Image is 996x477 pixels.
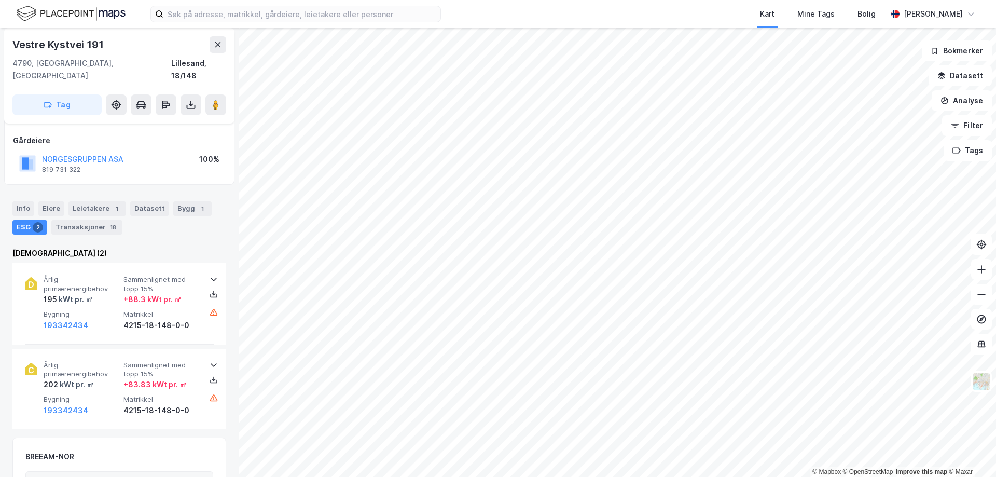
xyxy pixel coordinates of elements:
div: Gårdeiere [13,134,226,147]
div: 4215-18-148-0-0 [123,404,199,417]
span: Bygning [44,310,119,319]
iframe: Chat Widget [944,427,996,477]
div: Info [12,201,34,216]
a: Mapbox [812,468,841,475]
div: ESG [12,220,47,235]
div: Datasett [130,201,169,216]
div: Bygg [173,201,212,216]
span: Matrikkel [123,395,199,404]
a: OpenStreetMap [843,468,893,475]
div: Lillesand, 18/148 [171,57,226,82]
span: Sammenlignet med topp 15% [123,361,199,379]
div: Kart [760,8,774,20]
div: Mine Tags [797,8,835,20]
div: 4215-18-148-0-0 [123,319,199,332]
a: Improve this map [896,468,947,475]
button: Filter [942,115,992,136]
button: Tags [944,140,992,161]
input: Søk på adresse, matrikkel, gårdeiere, leietakere eller personer [163,6,440,22]
span: Årlig primærenergibehov [44,361,119,379]
div: 4790, [GEOGRAPHIC_DATA], [GEOGRAPHIC_DATA] [12,57,171,82]
div: Leietakere [68,201,126,216]
div: 2 [33,222,43,233]
div: Vestre Kystvei 191 [12,36,105,53]
img: Z [972,372,991,391]
div: Kontrollprogram for chat [944,427,996,477]
button: 193342434 [44,404,88,417]
div: + 88.3 kWt pr. ㎡ [123,293,182,306]
div: Eiere [38,201,64,216]
span: Sammenlignet med topp 15% [123,275,199,293]
div: 18 [108,222,118,233]
div: Bolig [857,8,876,20]
button: Analyse [932,90,992,111]
div: 1 [112,203,122,214]
div: kWt pr. ㎡ [58,378,94,391]
button: Tag [12,94,102,115]
div: 1 [197,203,208,214]
span: Årlig primærenergibehov [44,275,119,293]
div: 202 [44,378,94,391]
button: Bokmerker [922,40,992,61]
div: Transaksjoner [51,220,122,235]
div: 195 [44,293,93,306]
div: [PERSON_NAME] [904,8,963,20]
div: kWt pr. ㎡ [57,293,93,306]
span: Matrikkel [123,310,199,319]
img: logo.f888ab2527a4732fd821a326f86c7f29.svg [17,5,126,23]
div: 819 731 322 [42,166,80,174]
span: Bygning [44,395,119,404]
button: Datasett [929,65,992,86]
div: BREEAM-NOR [25,451,74,463]
button: 193342434 [44,319,88,332]
div: [DEMOGRAPHIC_DATA] (2) [12,247,226,260]
div: 100% [199,153,219,166]
div: + 83.83 kWt pr. ㎡ [123,378,187,391]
